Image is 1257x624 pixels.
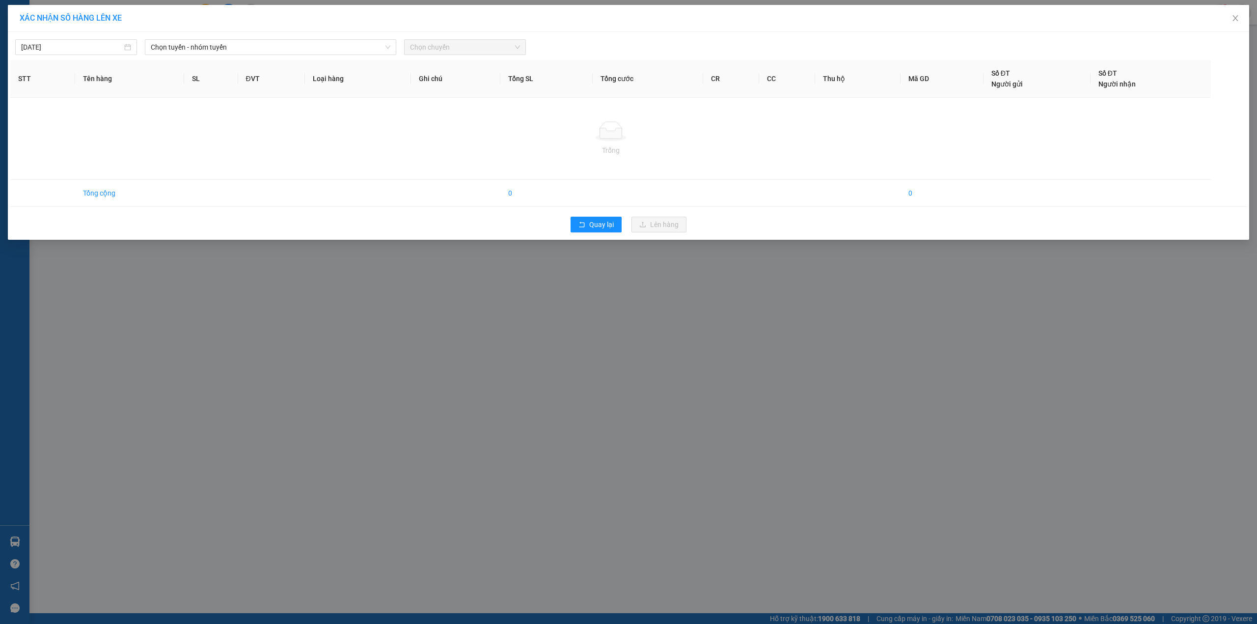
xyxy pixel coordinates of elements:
span: down [385,44,391,50]
td: 0 [500,180,593,207]
th: STT [10,60,75,98]
td: 0 [901,180,983,207]
th: Tên hàng [75,60,185,98]
td: Tổng cộng [75,180,185,207]
th: Ghi chú [411,60,500,98]
span: Chọn chuyến [410,40,520,55]
button: Close [1222,5,1249,32]
th: Tổng SL [500,60,593,98]
span: XÁC NHẬN SỐ HÀNG LÊN XE [20,13,122,23]
span: Người gửi [991,80,1023,88]
span: Số ĐT [991,69,1010,77]
button: uploadLên hàng [631,217,686,232]
th: SL [184,60,238,98]
th: ĐVT [238,60,305,98]
span: close [1231,14,1239,22]
span: Người nhận [1098,80,1136,88]
th: Loại hàng [305,60,411,98]
th: CR [703,60,759,98]
input: 14/10/2025 [21,42,122,53]
span: Quay lại [589,219,614,230]
th: CC [759,60,815,98]
span: rollback [578,221,585,229]
th: Tổng cước [593,60,703,98]
div: Trống [18,145,1203,156]
th: Thu hộ [815,60,901,98]
span: Chọn tuyến - nhóm tuyến [151,40,390,55]
span: Số ĐT [1098,69,1117,77]
th: Mã GD [901,60,983,98]
button: rollbackQuay lại [571,217,622,232]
